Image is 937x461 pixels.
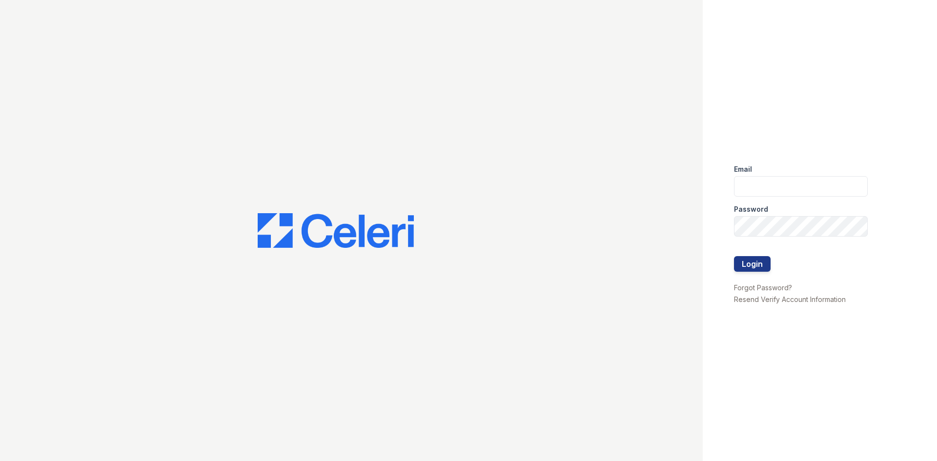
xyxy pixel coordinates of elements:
[734,295,846,303] a: Resend Verify Account Information
[258,213,414,248] img: CE_Logo_Blue-a8612792a0a2168367f1c8372b55b34899dd931a85d93a1a3d3e32e68fde9ad4.png
[734,204,768,214] label: Password
[734,164,752,174] label: Email
[734,283,792,292] a: Forgot Password?
[734,256,771,272] button: Login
